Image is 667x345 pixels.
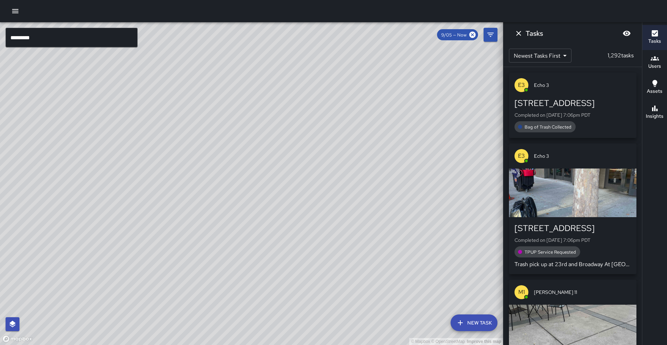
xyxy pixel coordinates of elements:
span: Echo 3 [534,153,631,159]
h6: Users [648,63,661,70]
span: TPUP Service Requested [520,249,580,255]
button: E3Echo 3[STREET_ADDRESS]Completed on [DATE] 7:06pm PDTTPUP Service RequestedTrash pick up at 23rd... [509,143,636,274]
span: 9/05 — Now [437,32,471,38]
h6: Insights [646,113,664,120]
h6: Assets [647,88,662,95]
span: [PERSON_NAME] 11 [534,289,631,296]
p: M1 [518,288,525,296]
div: [STREET_ADDRESS] [514,98,631,109]
button: Filters [484,28,497,42]
button: Blur [620,26,634,40]
button: Insights [642,100,667,125]
p: Completed on [DATE] 7:06pm PDT [514,112,631,118]
h6: Tasks [648,38,661,45]
button: Tasks [642,25,667,50]
span: Echo 3 [534,82,631,89]
button: Users [642,50,667,75]
p: Completed on [DATE] 7:06pm PDT [514,237,631,244]
div: Newest Tasks First [509,49,571,63]
p: Trash pick up at 23rd and Broadway At [GEOGRAPHIC_DATA] [514,260,631,269]
button: Dismiss [512,26,526,40]
p: E3 [518,81,525,89]
p: E3 [518,152,525,160]
h6: Tasks [526,28,543,39]
button: New Task [451,314,497,331]
p: 1,292 tasks [605,51,636,60]
div: 9/05 — Now [437,29,478,40]
button: Assets [642,75,667,100]
button: E3Echo 3[STREET_ADDRESS]Completed on [DATE] 7:06pm PDTBag of Trash Collected [509,73,636,138]
div: [STREET_ADDRESS] [514,223,631,234]
span: Bag of Trash Collected [520,124,576,130]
